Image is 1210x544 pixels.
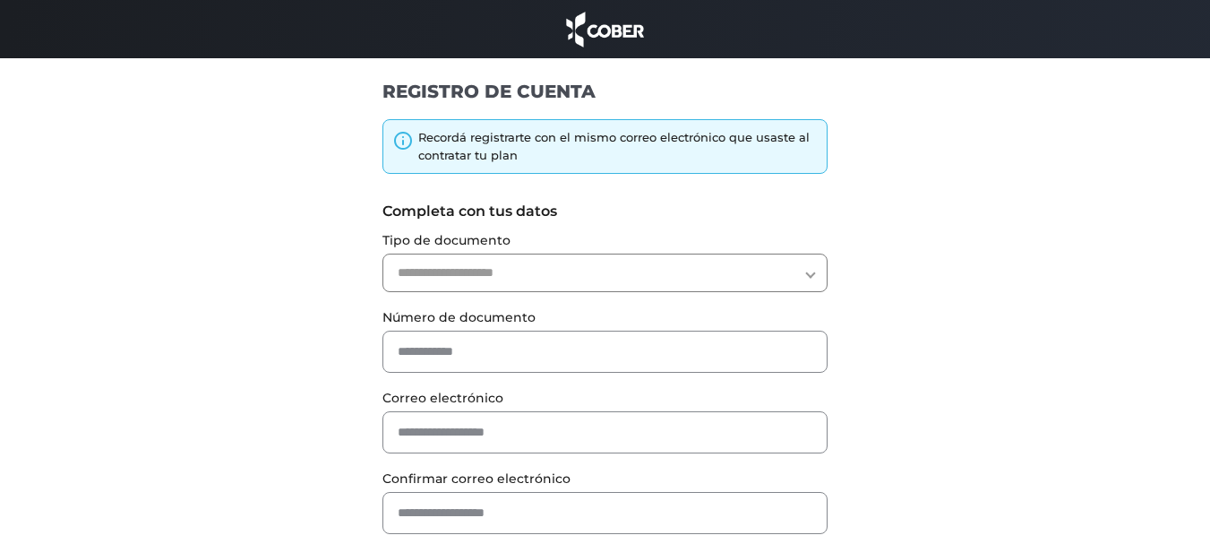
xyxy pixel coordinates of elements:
[382,201,828,222] label: Completa con tus datos
[382,389,828,408] label: Correo electrónico
[418,129,818,164] div: Recordá registrarte con el mismo correo electrónico que usaste al contratar tu plan
[382,80,828,103] h1: REGISTRO DE CUENTA
[382,470,828,488] label: Confirmar correo electrónico
[382,308,828,327] label: Número de documento
[562,9,649,49] img: cober_marca.png
[382,231,828,250] label: Tipo de documento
